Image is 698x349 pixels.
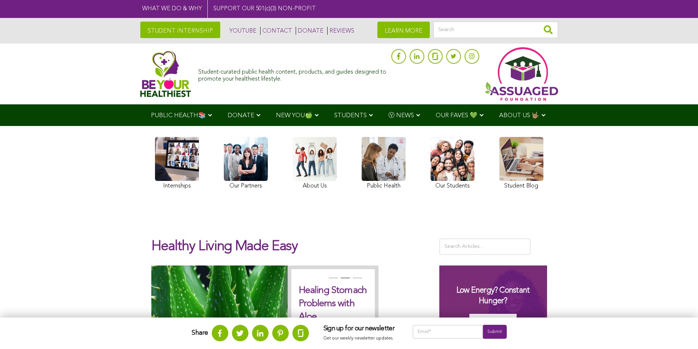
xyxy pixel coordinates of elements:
img: glassdoor [432,53,437,60]
img: Assuaged App [485,47,558,101]
a: REVIEWS [327,27,354,35]
span: NEW YOU🍏 [276,112,313,119]
div: Student-curated public health content, products, and guides designed to promote your healthiest l... [198,65,387,83]
h1: Healthy Living Made Easy [151,238,428,262]
button: 1 of 3 [329,278,336,285]
a: YOUTUBE [228,27,256,35]
img: Get Your Guide [469,314,517,328]
input: Search [433,22,558,38]
h3: Low Energy? Constant Hunger? [447,285,540,306]
span: DONATE [228,112,254,119]
button: 2 of 3 [341,278,348,285]
img: glassdoor.svg [298,329,303,337]
h2: Healing Stomach Problems with Aloe [PERSON_NAME] [299,284,368,337]
p: Get our weekly newsletter updates. [324,334,398,342]
img: Assuaged [140,51,191,97]
a: LEARN MORE [377,22,430,38]
span: STUDENTS [334,112,367,119]
input: Email* [413,325,483,339]
a: STUDENT INTERNSHIP [140,22,220,38]
a: CONTACT [260,27,292,35]
button: 3 of 3 [353,278,360,285]
span: OUR FAVES 💚 [436,112,477,119]
span: ABOUT US 🤟🏽 [499,112,539,119]
strong: Share [192,330,208,336]
iframe: Chat Widget [661,314,698,349]
span: PUBLIC HEALTH📚 [151,112,206,119]
input: Submit [483,325,506,339]
h3: Sign up for our newsletter [324,325,398,333]
div: Navigation Menu [140,104,558,126]
input: Search Articles... [439,238,531,255]
a: DONATE [296,27,324,35]
span: Ⓥ NEWS [388,112,414,119]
